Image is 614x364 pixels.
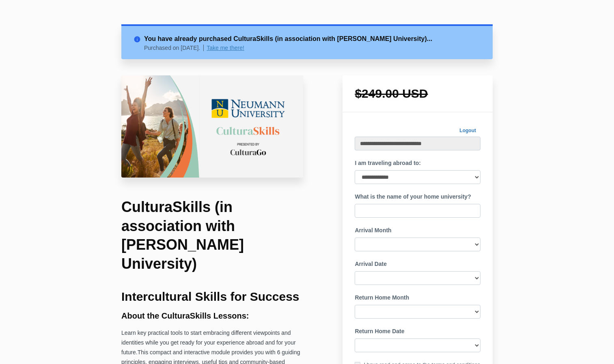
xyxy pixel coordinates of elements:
label: I am traveling abroad to: [355,158,421,168]
h2: Intercultural Skills for Success [121,290,303,303]
label: Return Home Date [355,327,404,336]
h1: $249.00 USD [355,88,480,100]
label: Arrival Month [355,226,391,236]
label: What is the name of your home university? [355,192,471,202]
h1: CulturaSkills (in association with [PERSON_NAME] University) [121,198,303,274]
label: Return Home Month [355,293,409,303]
label: Arrival Date [355,259,387,269]
a: Logout [455,124,480,137]
img: 1fd340d-808c-42bd-b5a6-ae316015630_University_Check_Out_Page_11_.png [121,75,303,178]
h2: You have already purchased CulturaSkills (in association with [PERSON_NAME] University)... [144,34,480,44]
a: Take me there! [207,45,244,51]
p: Purchased on [DATE]. [144,45,204,51]
i: info [134,34,144,41]
h3: About the CulturaSkills Lessons: [121,311,303,320]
